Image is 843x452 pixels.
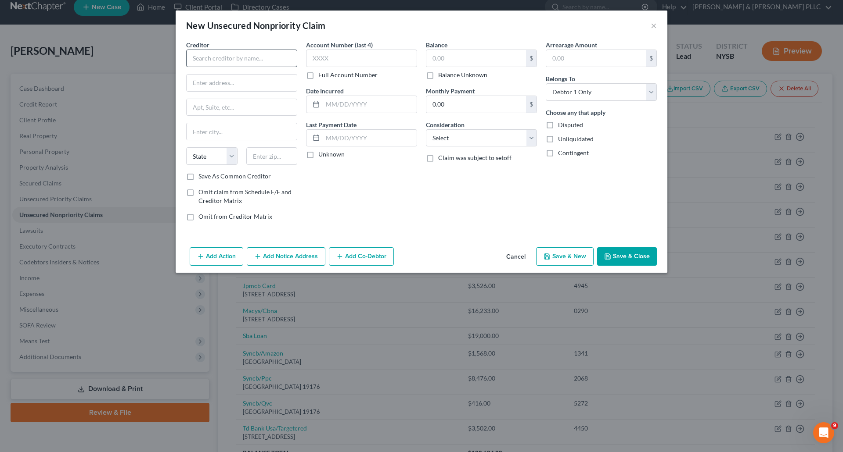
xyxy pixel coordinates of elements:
span: Contingent [558,149,589,157]
div: $ [646,50,656,67]
label: Balance [426,40,447,50]
div: $ [526,96,537,113]
input: MM/DD/YYYY [323,130,417,146]
input: Enter address... [187,75,297,91]
input: 0.00 [426,50,526,67]
label: Choose any that apply [546,108,605,117]
span: 9 [831,422,838,429]
input: MM/DD/YYYY [323,96,417,113]
button: × [651,20,657,31]
button: Save & Close [597,247,657,266]
button: Add Action [190,247,243,266]
label: Balance Unknown [438,71,487,79]
input: 0.00 [546,50,646,67]
span: Belongs To [546,75,575,82]
input: 0.00 [426,96,526,113]
button: Add Notice Address [247,247,325,266]
button: Add Co-Debtor [329,247,394,266]
input: Enter city... [187,123,297,140]
button: Save & New [536,247,594,266]
div: $ [526,50,537,67]
button: Cancel [499,248,533,266]
span: Omit claim from Schedule E/F and Creditor Matrix [198,188,292,204]
label: Monthly Payment [426,86,475,96]
input: XXXX [306,50,417,67]
span: Unliquidated [558,135,594,142]
input: Search creditor by name... [186,50,297,67]
label: Last Payment Date [306,120,357,129]
span: Creditor [186,41,209,49]
label: Consideration [426,120,465,129]
input: Apt, Suite, etc... [187,99,297,116]
iframe: Intercom live chat [813,422,834,443]
label: Save As Common Creditor [198,172,271,181]
label: Unknown [318,150,345,159]
span: Claim was subject to setoff [438,154,512,161]
label: Date Incurred [306,86,344,96]
input: Enter zip... [246,147,298,165]
label: Arrearage Amount [546,40,597,50]
div: New Unsecured Nonpriority Claim [186,19,325,32]
span: Omit from Creditor Matrix [198,213,272,220]
label: Full Account Number [318,71,378,79]
label: Account Number (last 4) [306,40,373,50]
span: Disputed [558,121,583,128]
